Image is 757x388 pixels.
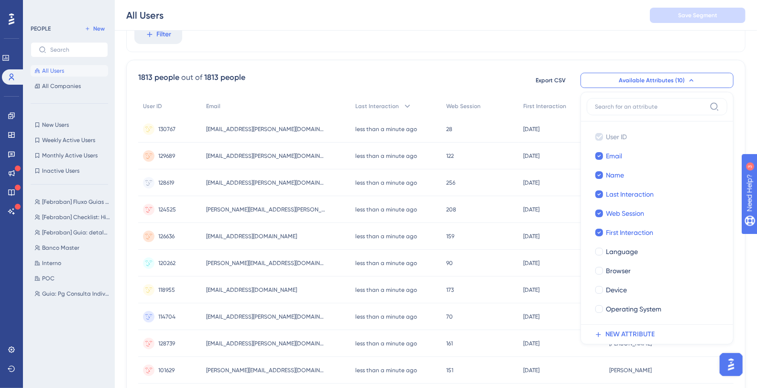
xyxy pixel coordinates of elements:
[605,329,655,340] span: NEW ATTRIBUTE
[355,126,417,133] time: less than a minute ago
[446,125,452,133] span: 28
[126,9,164,22] div: All Users
[158,233,175,240] span: 126636
[206,206,326,213] span: [PERSON_NAME][EMAIL_ADDRESS][PERSON_NAME][DOMAIN_NAME]
[206,313,326,321] span: [EMAIL_ADDRESS][PERSON_NAME][DOMAIN_NAME]
[355,102,399,110] span: Last Interaction
[206,259,326,267] span: [PERSON_NAME][EMAIL_ADDRESS][DOMAIN_NAME]
[42,213,110,221] span: [Febraban] Checklist: Histórico
[143,102,162,110] span: User ID
[42,259,61,267] span: Interno
[31,227,114,238] button: [Febraban] Guia: detalhes da transaction
[42,244,79,252] span: Banco Master
[158,286,175,294] span: 118955
[524,313,540,320] time: [DATE]
[158,206,176,213] span: 124525
[206,179,326,187] span: [EMAIL_ADDRESS][PERSON_NAME][DOMAIN_NAME]
[717,350,746,379] iframe: UserGuiding AI Assistant Launcher
[22,2,60,14] span: Need Help?
[581,73,734,88] button: Available Attributes (10)
[81,23,108,34] button: New
[446,259,453,267] span: 90
[31,211,114,223] button: [Febraban] Checklist: Histórico
[50,46,100,53] input: Search
[524,260,540,266] time: [DATE]
[446,102,481,110] span: Web Session
[138,72,179,83] div: 1813 people
[446,286,454,294] span: 173
[678,11,717,19] span: Save Segment
[158,366,175,374] span: 101629
[595,103,706,111] input: Search for an attribute
[524,126,540,133] time: [DATE]
[31,165,108,177] button: Inactive Users
[446,152,454,160] span: 122
[524,179,540,186] time: [DATE]
[355,367,417,374] time: less than a minute ago
[650,8,746,23] button: Save Segment
[206,102,220,110] span: Email
[42,152,98,159] span: Monthly Active Users
[524,340,540,347] time: [DATE]
[606,150,622,162] span: Email
[446,233,454,240] span: 159
[619,77,685,84] span: Available Attributes (10)
[206,286,297,294] span: [EMAIL_ADDRESS][DOMAIN_NAME]
[31,65,108,77] button: All Users
[524,206,540,213] time: [DATE]
[355,340,417,347] time: less than a minute ago
[606,208,644,219] span: Web Session
[355,260,417,266] time: less than a minute ago
[606,188,654,200] span: Last Interaction
[355,287,417,293] time: less than a minute ago
[206,233,297,240] span: [EMAIL_ADDRESS][DOMAIN_NAME]
[158,125,176,133] span: 130767
[158,152,175,160] span: 129689
[31,288,114,299] button: Guia: Pg Consulta Individual | [DATE]
[446,340,453,347] span: 161
[31,119,108,131] button: New Users
[606,284,627,296] span: Device
[536,77,566,84] span: Export CSV
[355,179,417,186] time: less than a minute ago
[204,72,245,83] div: 1813 people
[31,273,114,284] button: POC
[606,265,631,277] span: Browser
[31,242,114,254] button: Banco Master
[609,366,652,374] span: [PERSON_NAME]
[42,290,110,298] span: Guia: Pg Consulta Individual | [DATE]
[181,72,202,83] div: out of
[355,233,417,240] time: less than a minute ago
[527,73,575,88] button: Export CSV
[524,153,540,159] time: [DATE]
[31,150,108,161] button: Monthly Active Users
[446,366,453,374] span: 151
[66,5,69,12] div: 3
[93,25,105,33] span: New
[42,136,95,144] span: Weekly Active Users
[31,80,108,92] button: All Companies
[606,303,661,315] span: Operating System
[42,67,64,75] span: All Users
[446,313,453,321] span: 70
[158,340,175,347] span: 128739
[158,259,176,267] span: 120262
[31,25,51,33] div: PEOPLE
[606,227,653,238] span: First Interaction
[206,125,326,133] span: [EMAIL_ADDRESS][PERSON_NAME][DOMAIN_NAME]
[42,275,55,282] span: POC
[42,198,110,206] span: [Febraban] Fluxo Guias - Histórico
[524,287,540,293] time: [DATE]
[206,366,326,374] span: [PERSON_NAME][EMAIL_ADDRESS][DOMAIN_NAME]
[134,25,182,44] button: Filter
[524,102,567,110] span: First Interaction
[355,313,417,320] time: less than a minute ago
[587,325,733,344] button: NEW ATTRIBUTE
[158,179,174,187] span: 128619
[42,82,81,90] span: All Companies
[206,152,326,160] span: [EMAIL_ADDRESS][PERSON_NAME][DOMAIN_NAME]
[355,153,417,159] time: less than a minute ago
[157,29,172,40] span: Filter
